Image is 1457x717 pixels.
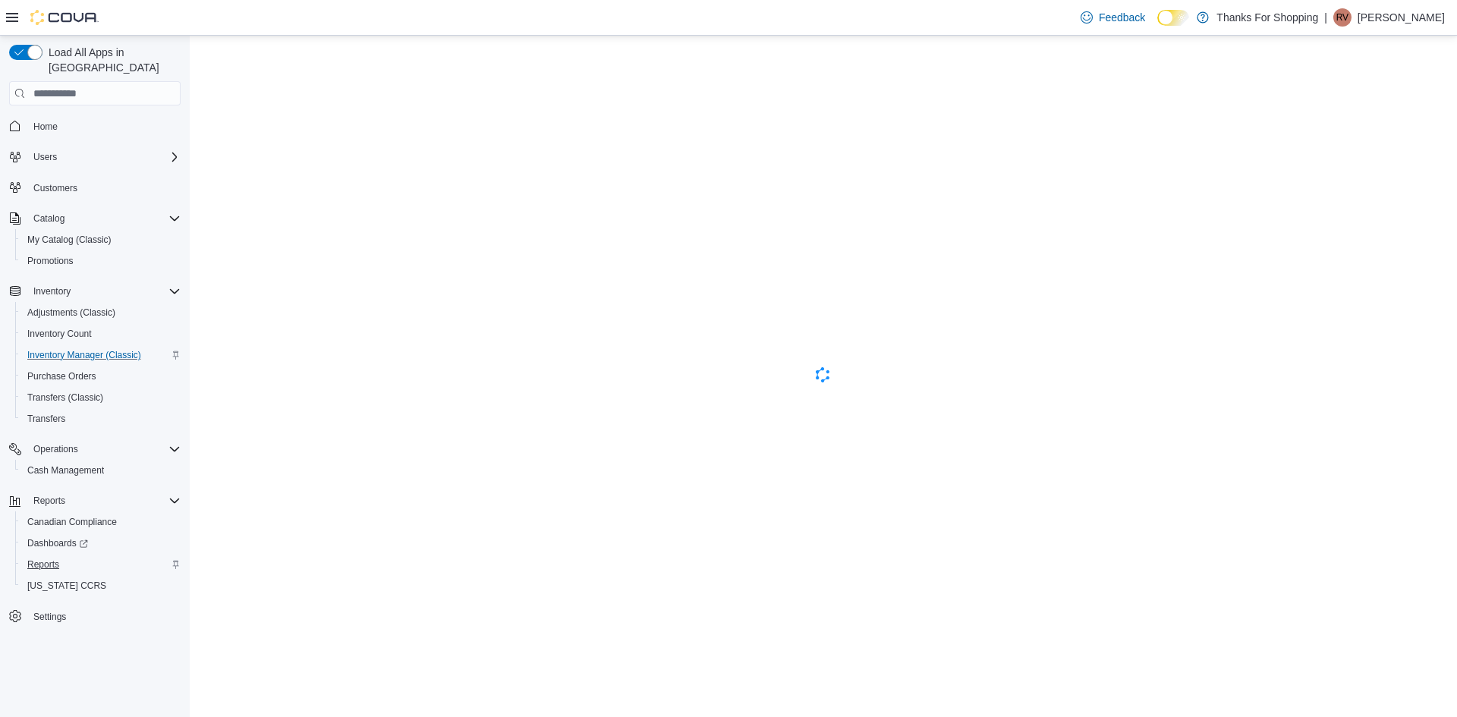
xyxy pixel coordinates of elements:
[3,281,187,302] button: Inventory
[27,464,104,476] span: Cash Management
[27,209,181,228] span: Catalog
[21,252,80,270] a: Promotions
[3,177,187,199] button: Customers
[33,182,77,194] span: Customers
[21,410,71,428] a: Transfers
[27,234,112,246] span: My Catalog (Classic)
[15,229,187,250] button: My Catalog (Classic)
[27,118,64,136] a: Home
[21,325,98,343] a: Inventory Count
[27,349,141,361] span: Inventory Manager (Classic)
[3,439,187,460] button: Operations
[27,370,96,382] span: Purchase Orders
[27,413,65,425] span: Transfers
[27,392,103,404] span: Transfers (Classic)
[33,151,57,163] span: Users
[15,250,187,272] button: Promotions
[21,303,121,322] a: Adjustments (Classic)
[21,303,181,322] span: Adjustments (Classic)
[33,285,71,297] span: Inventory
[15,460,187,481] button: Cash Management
[27,179,83,197] a: Customers
[33,121,58,133] span: Home
[27,516,117,528] span: Canadian Compliance
[15,511,187,533] button: Canadian Compliance
[15,408,187,429] button: Transfers
[1358,8,1445,27] p: [PERSON_NAME]
[15,344,187,366] button: Inventory Manager (Classic)
[21,410,181,428] span: Transfers
[21,231,181,249] span: My Catalog (Classic)
[1324,8,1327,27] p: |
[21,577,181,595] span: Washington CCRS
[27,255,74,267] span: Promotions
[21,534,94,552] a: Dashboards
[21,367,181,385] span: Purchase Orders
[33,611,66,623] span: Settings
[27,607,181,626] span: Settings
[27,440,181,458] span: Operations
[21,461,110,480] a: Cash Management
[27,328,92,340] span: Inventory Count
[27,580,106,592] span: [US_STATE] CCRS
[21,252,181,270] span: Promotions
[21,325,181,343] span: Inventory Count
[1157,26,1158,27] span: Dark Mode
[27,492,181,510] span: Reports
[21,388,109,407] a: Transfers (Classic)
[21,388,181,407] span: Transfers (Classic)
[21,534,181,552] span: Dashboards
[1336,8,1348,27] span: RV
[27,148,63,166] button: Users
[21,577,112,595] a: [US_STATE] CCRS
[27,209,71,228] button: Catalog
[15,554,187,575] button: Reports
[21,231,118,249] a: My Catalog (Classic)
[27,282,181,300] span: Inventory
[1099,10,1145,25] span: Feedback
[1333,8,1352,27] div: R Vidler
[1157,10,1189,26] input: Dark Mode
[33,212,65,225] span: Catalog
[27,148,181,166] span: Users
[21,513,181,531] span: Canadian Compliance
[27,116,181,135] span: Home
[15,366,187,387] button: Purchase Orders
[21,346,147,364] a: Inventory Manager (Classic)
[27,537,88,549] span: Dashboards
[1075,2,1151,33] a: Feedback
[27,558,59,571] span: Reports
[33,443,78,455] span: Operations
[15,575,187,596] button: [US_STATE] CCRS
[33,495,65,507] span: Reports
[15,302,187,323] button: Adjustments (Classic)
[3,146,187,168] button: Users
[27,282,77,300] button: Inventory
[15,533,187,554] a: Dashboards
[15,387,187,408] button: Transfers (Classic)
[3,208,187,229] button: Catalog
[9,108,181,667] nav: Complex example
[27,608,72,626] a: Settings
[3,605,187,627] button: Settings
[21,346,181,364] span: Inventory Manager (Classic)
[27,440,84,458] button: Operations
[15,323,187,344] button: Inventory Count
[27,178,181,197] span: Customers
[3,490,187,511] button: Reports
[27,307,115,319] span: Adjustments (Classic)
[3,115,187,137] button: Home
[21,555,65,574] a: Reports
[30,10,99,25] img: Cova
[27,492,71,510] button: Reports
[21,555,181,574] span: Reports
[21,461,181,480] span: Cash Management
[1216,8,1318,27] p: Thanks For Shopping
[42,45,181,75] span: Load All Apps in [GEOGRAPHIC_DATA]
[21,367,102,385] a: Purchase Orders
[21,513,123,531] a: Canadian Compliance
